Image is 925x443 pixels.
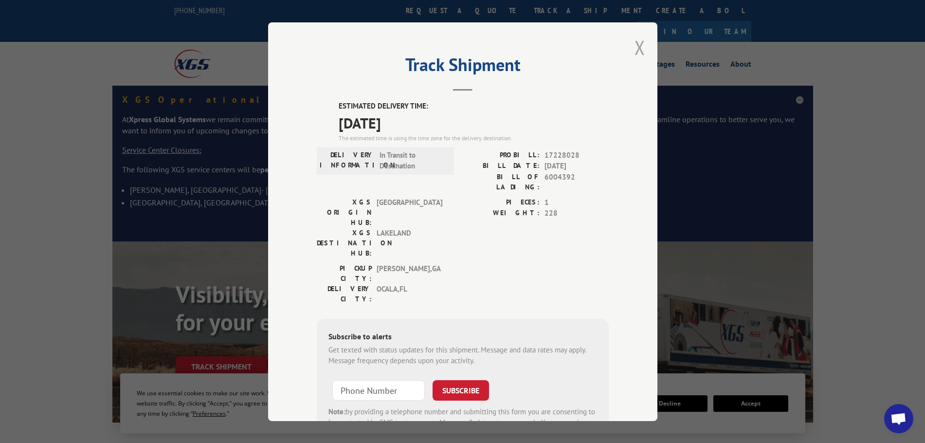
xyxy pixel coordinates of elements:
span: [PERSON_NAME] , GA [377,263,442,283]
label: DELIVERY INFORMATION: [320,149,375,171]
label: BILL DATE: [463,161,540,172]
div: Get texted with status updates for this shipment. Message and data rates may apply. Message frequ... [328,344,597,366]
label: XGS DESTINATION HUB: [317,227,372,258]
span: [DATE] [339,111,609,133]
span: OCALA , FL [377,283,442,304]
span: In Transit to Destination [380,149,445,171]
label: WEIGHT: [463,208,540,219]
span: LAKELAND [377,227,442,258]
label: PICKUP CITY: [317,263,372,283]
button: Close modal [635,35,645,60]
span: 1 [544,197,609,208]
input: Phone Number [332,380,425,400]
div: by providing a telephone number and submitting this form you are consenting to be contacted by SM... [328,406,597,439]
div: The estimated time is using the time zone for the delivery destination. [339,133,609,142]
label: PIECES: [463,197,540,208]
a: Open chat [884,404,913,433]
div: Subscribe to alerts [328,330,597,344]
span: 228 [544,208,609,219]
span: [GEOGRAPHIC_DATA] [377,197,442,227]
strong: Note: [328,406,345,416]
label: BILL OF LADING: [463,171,540,192]
span: [DATE] [544,161,609,172]
label: ESTIMATED DELIVERY TIME: [339,101,609,112]
span: 6004392 [544,171,609,192]
label: PROBILL: [463,149,540,161]
label: DELIVERY CITY: [317,283,372,304]
label: XGS ORIGIN HUB: [317,197,372,227]
h2: Track Shipment [317,58,609,76]
button: SUBSCRIBE [433,380,489,400]
span: 17228028 [544,149,609,161]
